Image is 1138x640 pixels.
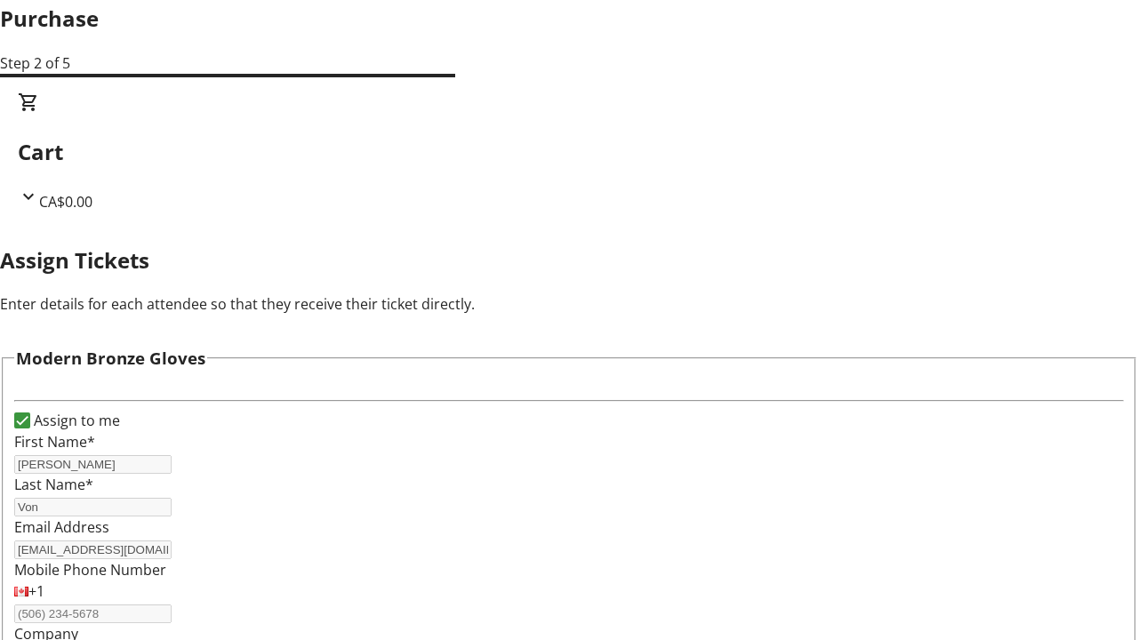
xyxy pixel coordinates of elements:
[30,410,120,431] label: Assign to me
[14,560,166,580] label: Mobile Phone Number
[39,192,92,212] span: CA$0.00
[14,517,109,537] label: Email Address
[18,92,1120,212] div: CartCA$0.00
[14,604,172,623] input: (506) 234-5678
[14,475,93,494] label: Last Name*
[18,136,1120,168] h2: Cart
[14,432,95,452] label: First Name*
[16,346,205,371] h3: Modern Bronze Gloves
